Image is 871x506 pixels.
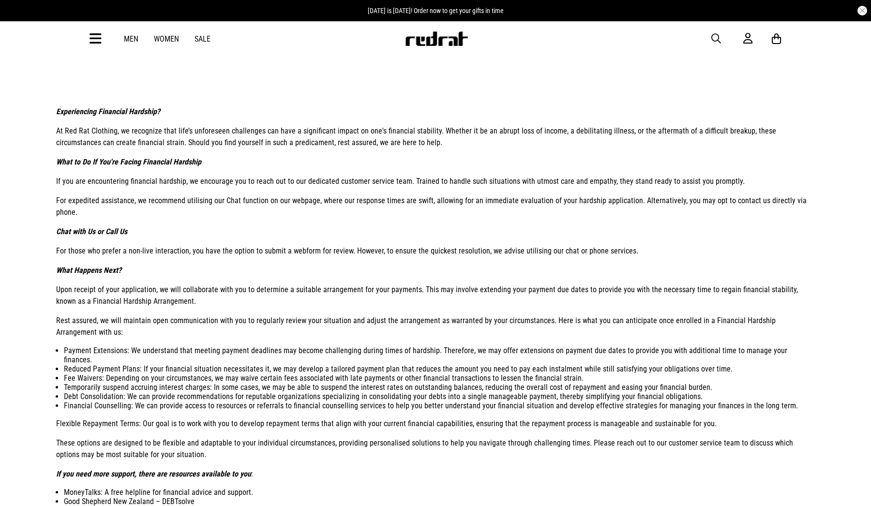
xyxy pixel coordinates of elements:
a: Women [154,34,179,44]
p: At Red Rat Clothing, we recognize that life’s unforeseen challenges can have a significant impact... [56,125,815,149]
a: Men [124,34,138,44]
p: Upon receipt of your application, we will collaborate with you to determine a suitable arrangemen... [56,284,815,307]
li: Good Shepherd New Zealand – DEBTsolve [64,497,815,506]
li: Financial Counselling: We can provide access to resources or referrals to financial counselling s... [64,401,815,410]
p: Rest assured, we will maintain open communication with you to regularly review your situation and... [56,315,815,338]
li: Reduced Payment Plans: If your financial situation necessitates it, we may develop a tailored pay... [64,364,815,373]
p: If you are encountering financial hardship, we encourage you to reach out to our dedicated custom... [56,176,815,187]
em: If you need more support, there are resources available to you [56,469,251,478]
em: Chat with Us or Call Us [56,227,127,236]
em: What Happens Next? [56,266,121,275]
li: MoneyTalks: A free helpline for financial advice and support. [64,488,815,497]
img: Redrat logo [405,31,468,46]
li: Payment Extensions: We understand that meeting payment deadlines may become challenging during ti... [64,346,815,364]
em: What to Do If You're Facing Financial Hardship [56,157,201,166]
li: Fee Waivers: Depending on your circumstances, we may waive certain fees associated with late paym... [64,373,815,383]
p: For expedited assistance, we recommend utilising our Chat function on our webpage, where our resp... [56,195,815,218]
em: Experiencing Financial Hardship? [56,107,160,116]
span: [DATE] is [DATE]! Order now to get your gifts in time [368,7,504,15]
p: For those who prefer a non-live interaction, you have the option to submit a webform for review. ... [56,245,815,257]
p: These options are designed to be flexible and adaptable to your individual circumstances, providi... [56,437,815,461]
p: Flexible Repayment Terms: Our goal is to work with you to develop repayment terms that align with... [56,418,815,430]
li: Debt Consolidation: We can provide recommendations for reputable organizations specializing in co... [64,392,815,401]
a: Sale [195,34,210,44]
p: : [56,468,815,480]
li: Temporarily suspend accruing interest charges: In some cases, we may be able to suspend the inter... [64,383,815,392]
